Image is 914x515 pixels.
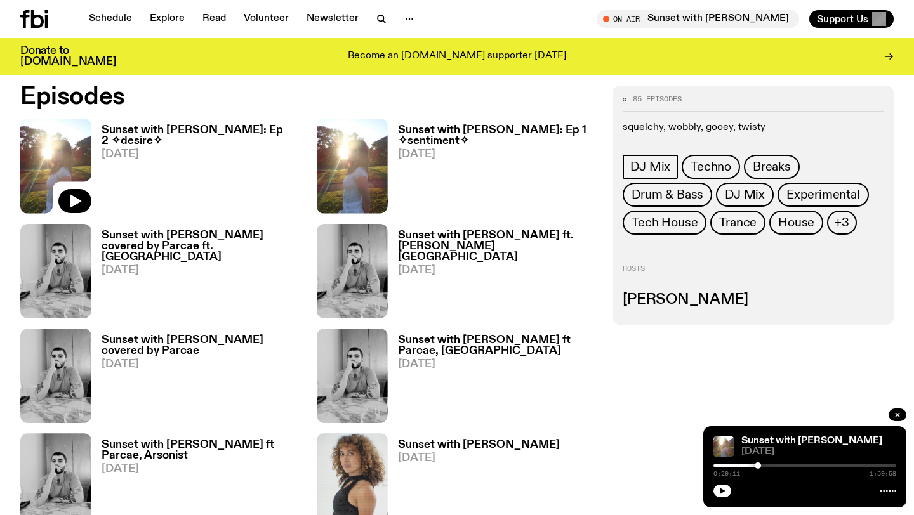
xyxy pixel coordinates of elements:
h2: Hosts [623,265,884,280]
a: Sunset with [PERSON_NAME] ft Parcae, [GEOGRAPHIC_DATA][DATE] [388,335,598,423]
a: Sunset with [PERSON_NAME]: Ep 1 ✧sentiment✧[DATE] [388,125,598,213]
a: DJ Mix [623,155,678,179]
a: Explore [142,10,192,28]
span: Breaks [753,160,791,174]
a: Schedule [81,10,140,28]
a: Breaks [744,155,800,179]
a: Sunset with [PERSON_NAME] [741,436,882,446]
h3: Sunset with [PERSON_NAME] ft Parcae, [GEOGRAPHIC_DATA] [398,335,598,356]
h3: Donate to [DOMAIN_NAME] [20,46,116,67]
h3: Sunset with [PERSON_NAME] [398,440,560,450]
span: [DATE] [102,359,301,370]
span: [DATE] [741,447,896,457]
span: [DATE] [398,453,560,464]
a: Drum & Bass [623,183,712,207]
h3: Sunset with [PERSON_NAME]: Ep 2 ✧desire✧ [102,125,301,147]
a: Newsletter [299,10,366,28]
span: Tech House [632,216,698,230]
a: Read [195,10,234,28]
span: 85 episodes [633,96,682,103]
a: Sunset with [PERSON_NAME] ft. [PERSON_NAME][GEOGRAPHIC_DATA][DATE] [388,230,598,318]
span: [DATE] [102,265,301,276]
span: Experimental [786,188,860,202]
button: +3 [827,211,857,235]
h3: Sunset with [PERSON_NAME] covered by Parcae ft. [GEOGRAPHIC_DATA] [102,230,301,263]
span: Techno [691,160,731,174]
span: DJ Mix [630,160,670,174]
h3: [PERSON_NAME] [623,293,884,307]
h3: Sunset with [PERSON_NAME] ft Parcae, Arsonist [102,440,301,461]
span: +3 [835,216,849,230]
span: Trance [719,216,757,230]
a: Tech House [623,211,706,235]
span: [DATE] [398,265,598,276]
a: Volunteer [236,10,296,28]
button: On AirSunset with [PERSON_NAME] [597,10,799,28]
a: DJ Mix [716,183,774,207]
span: [DATE] [398,359,598,370]
a: Sunset with [PERSON_NAME] covered by Parcae[DATE] [91,335,301,423]
span: Drum & Bass [632,188,703,202]
p: squelchy, wobbly, gooey, twisty [623,122,884,134]
span: [DATE] [398,149,598,160]
a: Sunset with [PERSON_NAME]: Ep 2 ✧desire✧[DATE] [91,125,301,213]
span: 1:59:58 [870,471,896,477]
a: Sunset with [PERSON_NAME] covered by Parcae ft. [GEOGRAPHIC_DATA][DATE] [91,230,301,318]
a: Trance [710,211,765,235]
span: Support Us [817,13,868,25]
a: Experimental [778,183,869,207]
span: [DATE] [102,149,301,160]
h3: Sunset with [PERSON_NAME]: Ep 1 ✧sentiment✧ [398,125,598,147]
a: Techno [682,155,740,179]
p: Become an [DOMAIN_NAME] supporter [DATE] [348,51,566,62]
h3: Sunset with [PERSON_NAME] ft. [PERSON_NAME][GEOGRAPHIC_DATA] [398,230,598,263]
h2: Episodes [20,86,597,108]
span: House [778,216,814,230]
h3: Sunset with [PERSON_NAME] covered by Parcae [102,335,301,356]
span: DJ Mix [725,188,765,202]
span: 0:29:11 [713,471,740,477]
button: Support Us [809,10,894,28]
span: [DATE] [102,464,301,474]
a: House [769,211,823,235]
